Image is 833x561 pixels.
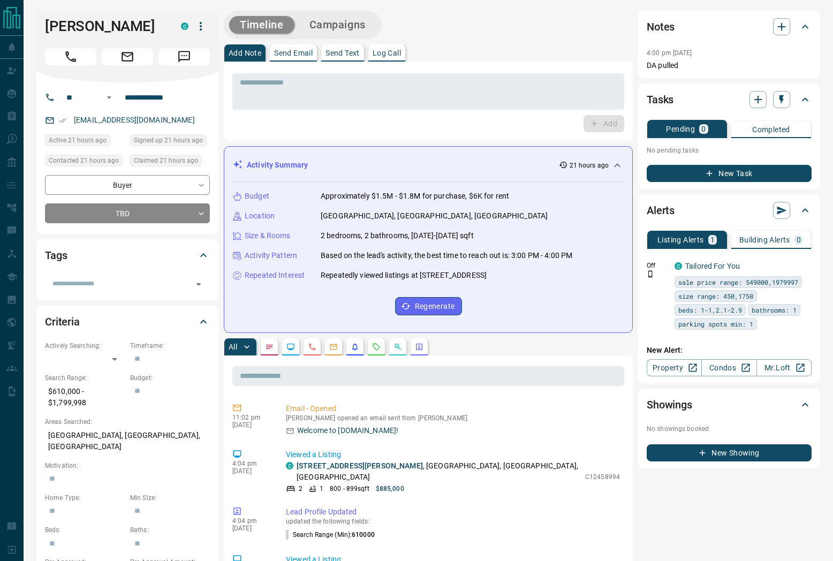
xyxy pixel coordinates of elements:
div: TBD [45,203,210,223]
div: Showings [647,392,812,418]
p: [DATE] [232,421,270,429]
div: Sun Oct 12 2025 [130,134,210,149]
div: Activity Summary21 hours ago [233,155,624,175]
p: [GEOGRAPHIC_DATA], [GEOGRAPHIC_DATA], [GEOGRAPHIC_DATA] [321,210,548,222]
p: 0 [797,236,801,244]
div: condos.ca [181,22,188,30]
p: Building Alerts [739,236,790,244]
p: Based on the lead's activity, the best time to reach out is: 3:00 PM - 4:00 PM [321,250,572,261]
p: Repeatedly viewed listings at [STREET_ADDRESS] [321,270,487,281]
h2: Criteria [45,313,80,330]
p: Send Email [274,49,313,57]
p: Motivation: [45,461,210,471]
svg: Notes [265,343,274,351]
p: Search Range: [45,373,125,383]
p: Add Note [229,49,261,57]
p: Areas Searched: [45,417,210,427]
p: [PERSON_NAME] opened an email sent from [PERSON_NAME] [286,414,620,422]
div: condos.ca [286,462,293,469]
p: 2 [299,484,302,494]
p: Log Call [373,49,401,57]
p: updated the following fields: [286,518,620,525]
h1: [PERSON_NAME] [45,18,165,35]
p: Off [647,261,668,270]
p: [DATE] [232,525,270,532]
div: Tasks [647,87,812,112]
p: [GEOGRAPHIC_DATA], [GEOGRAPHIC_DATA], [GEOGRAPHIC_DATA] [45,427,210,456]
p: Email - Opened [286,403,620,414]
div: Sun Oct 12 2025 [45,155,125,170]
p: 21 hours ago [570,161,609,170]
p: Welcome to [DOMAIN_NAME]! [297,425,398,436]
p: Timeframe: [130,341,210,351]
span: Contacted 21 hours ago [49,155,119,166]
h2: Alerts [647,202,675,219]
p: 4:04 pm [232,517,270,525]
p: Size & Rooms [245,230,291,241]
p: No showings booked [647,424,812,434]
h2: Notes [647,18,675,35]
button: New Task [647,165,812,182]
p: Viewed a Listing [286,449,620,460]
p: New Alert: [647,345,812,356]
svg: Calls [308,343,316,351]
div: Tags [45,242,210,268]
p: Send Text [325,49,360,57]
p: All [229,343,237,351]
p: Actively Searching: [45,341,125,351]
div: Buyer [45,175,210,195]
p: 2 bedrooms, 2 bathrooms, [DATE]-[DATE] sqft [321,230,474,241]
h2: Tags [45,247,67,264]
p: Budget [245,191,269,202]
span: bathrooms: 1 [752,305,797,315]
svg: Lead Browsing Activity [286,343,295,351]
p: Activity Summary [247,160,308,171]
p: 11:02 pm [232,414,270,421]
svg: Requests [372,343,381,351]
p: , [GEOGRAPHIC_DATA], [GEOGRAPHIC_DATA], [GEOGRAPHIC_DATA] [297,460,580,483]
a: [EMAIL_ADDRESS][DOMAIN_NAME] [74,116,195,124]
svg: Agent Actions [415,343,423,351]
p: Activity Pattern [245,250,297,261]
p: $610,000 - $1,799,998 [45,383,125,412]
a: [STREET_ADDRESS][PERSON_NAME] [297,461,423,470]
p: Beds: [45,525,125,535]
p: Search Range (Min) : [286,530,375,540]
p: DA pulled [647,60,812,71]
p: $885,000 [376,484,404,494]
p: C12458994 [585,472,620,482]
div: Alerts [647,198,812,223]
span: Active 21 hours ago [49,135,107,146]
a: Mr.Loft [756,359,812,376]
p: Location [245,210,275,222]
button: Open [191,277,206,292]
p: 1 [320,484,323,494]
p: Repeated Interest [245,270,305,281]
a: Tailored For You [685,262,740,270]
p: Baths: [130,525,210,535]
p: Listing Alerts [657,236,704,244]
p: 0 [701,125,706,133]
div: Notes [647,14,812,40]
p: 4:00 pm [DATE] [647,49,692,57]
span: parking spots min: 1 [678,319,753,329]
span: Signed up 21 hours ago [134,135,203,146]
svg: Email Verified [59,117,66,124]
span: 610000 [352,531,375,539]
h2: Showings [647,396,692,413]
span: beds: 1-1,2.1-2.9 [678,305,742,315]
svg: Listing Alerts [351,343,359,351]
p: Budget: [130,373,210,383]
a: Property [647,359,702,376]
div: Criteria [45,309,210,335]
p: Completed [752,126,790,133]
button: Open [103,91,116,104]
svg: Opportunities [393,343,402,351]
p: [DATE] [232,467,270,475]
p: Approximately $1.5M - $1.8M for purchase, $6K for rent [321,191,509,202]
h2: Tasks [647,91,673,108]
p: Min Size: [130,493,210,503]
button: Campaigns [299,16,376,34]
span: Email [102,48,153,65]
button: New Showing [647,444,812,461]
